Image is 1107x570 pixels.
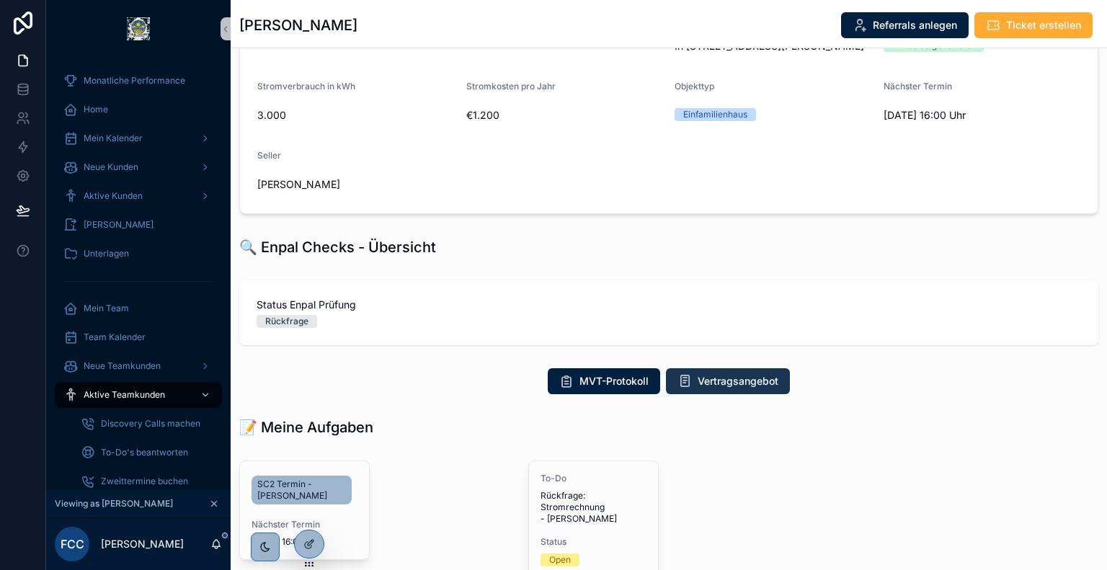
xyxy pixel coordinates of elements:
[675,81,714,92] span: Objekttyp
[265,315,308,328] div: Rückfrage
[884,108,1081,123] span: [DATE] 16:00 Uhr
[579,374,649,388] span: MVT-Protokoll
[72,411,222,437] a: Discovery Calls machen
[974,12,1093,38] button: Ticket erstellen
[55,125,222,151] a: Mein Kalender
[884,81,952,92] span: Nächster Termin
[466,108,664,123] span: €1.200
[84,360,161,372] span: Neue Teamkunden
[55,241,222,267] a: Unterlagen
[873,18,957,32] span: Referrals anlegen
[548,368,660,394] button: MVT-Protokoll
[55,183,222,209] a: Aktive Kunden
[84,248,129,259] span: Unterlagen
[46,58,231,490] div: scrollable content
[541,473,646,484] span: To-Do
[101,418,200,429] span: Discovery Calls machen
[55,97,222,123] a: Home
[84,331,146,343] span: Team Kalender
[257,177,455,192] span: [PERSON_NAME]
[55,212,222,238] a: [PERSON_NAME]
[84,190,143,202] span: Aktive Kunden
[239,15,357,35] h1: [PERSON_NAME]
[541,490,646,525] span: Rückfrage: Stromrechnung - [PERSON_NAME]
[698,374,778,388] span: Vertragsangebot
[1006,18,1081,32] span: Ticket erstellen
[72,468,222,494] a: Zweittermine buchen
[55,68,222,94] a: Monatliche Performance
[666,368,790,394] button: Vertragsangebot
[55,498,173,509] span: Viewing as [PERSON_NAME]
[84,161,138,173] span: Neue Kunden
[84,219,154,231] span: [PERSON_NAME]
[72,440,222,466] a: To-Do's beantworten
[541,536,646,548] span: Status
[257,478,346,502] span: SC2 Termin - [PERSON_NAME]
[127,17,150,40] img: App logo
[466,81,556,92] span: Stromkosten pro Jahr
[257,298,1081,312] span: Status Enpal Prüfung
[84,389,165,401] span: Aktive Teamkunden
[257,81,355,92] span: Stromverbrauch in kWh
[101,476,188,487] span: Zweittermine buchen
[549,553,571,566] div: Open
[55,353,222,379] a: Neue Teamkunden
[61,535,84,553] span: FCC
[55,324,222,350] a: Team Kalender
[84,303,129,314] span: Mein Team
[257,150,281,161] span: Seller
[101,537,184,551] p: [PERSON_NAME]
[257,108,455,123] span: 3.000
[239,417,373,437] h1: 📝 Meine Aufgaben
[252,476,352,504] a: SC2 Termin - [PERSON_NAME]
[84,75,185,86] span: Monatliche Performance
[841,12,969,38] button: Referrals anlegen
[101,447,188,458] span: To-Do's beantworten
[55,154,222,180] a: Neue Kunden
[55,382,222,408] a: Aktive Teamkunden
[84,133,143,144] span: Mein Kalender
[252,519,357,530] span: Nächster Termin
[239,237,436,257] h1: 🔍 Enpal Checks - Übersicht
[683,108,747,121] div: Einfamilienhaus
[55,295,222,321] a: Mein Team
[84,104,108,115] span: Home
